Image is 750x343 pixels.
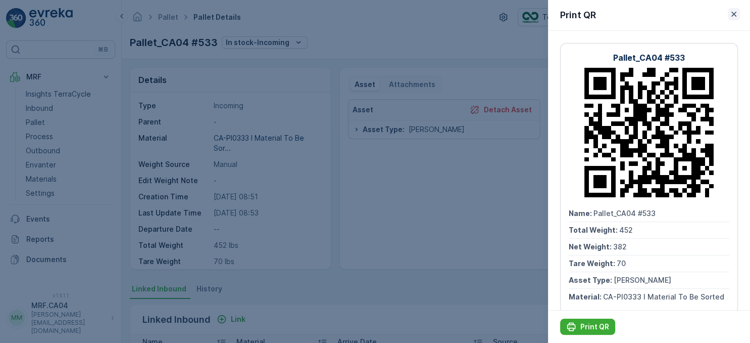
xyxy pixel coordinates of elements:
[614,276,671,284] span: [PERSON_NAME]
[560,319,615,335] button: Print QR
[569,242,613,251] span: Net Weight :
[617,259,626,268] span: 70
[560,8,596,22] p: Print QR
[603,292,724,301] span: CA-PI0333 I Material To Be Sorted
[613,52,685,64] p: Pallet_CA04 #533
[569,209,593,218] span: Name :
[569,276,614,284] span: Asset Type :
[619,226,633,234] span: 452
[569,226,619,234] span: Total Weight :
[613,242,627,251] span: 382
[593,209,656,218] span: Pallet_CA04 #533
[569,292,603,301] span: Material :
[580,322,609,332] p: Print QR
[569,259,617,268] span: Tare Weight :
